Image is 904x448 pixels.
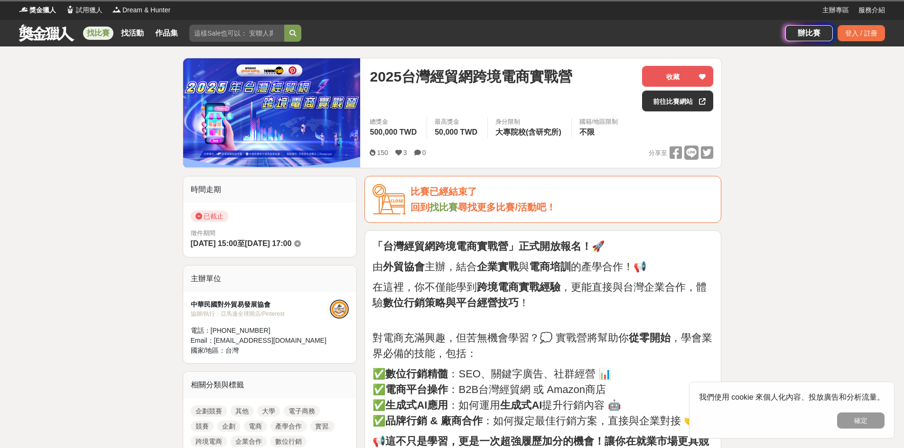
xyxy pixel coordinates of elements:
[385,384,448,395] strong: 電商平台操作
[495,117,564,127] div: 身分限制
[183,265,357,292] div: 主辦單位
[373,415,696,427] span: ✅ ：如何擬定最佳行銷方案，直接與企業對接 🤝
[579,128,595,136] span: 不限
[19,5,56,15] a: Logo獎金獵人
[837,412,885,429] button: 確定
[284,405,320,417] a: 電子商務
[383,297,519,309] strong: 數位行銷策略與平台經營技巧
[189,25,284,42] input: 這樣Sale也可以： 安聯人壽創意銷售法募集
[642,66,713,87] button: 收藏
[244,421,267,432] a: 電商
[385,415,482,427] strong: 品牌行銷 & 廠商合作
[373,281,707,309] span: 在這裡，你不僅能學到 ，更能直接與台灣企業合作，體驗 ！
[458,202,556,212] span: 尋找更多比賽/活動吧！
[435,128,477,136] span: 50,000 TWD
[191,347,226,354] span: 國家/地區：
[191,300,330,310] div: 中華民國對外貿易發展協會
[495,128,561,136] span: 大專院校(含研究所)
[373,240,592,252] strong: 「台灣經貿網跨境電商實戰營」正式開放報名！
[191,310,330,318] div: 協辦/執行： 亞馬遜全球開店/Pinterest
[429,202,458,212] a: 找比賽
[410,202,429,212] span: 回到
[385,399,448,411] strong: 生成式AI應用
[310,421,335,432] a: 實習.
[29,5,56,15] span: 獎金獵人
[65,5,103,15] a: Logo試用獵人
[699,393,885,401] span: 我們使用 cookie 來個人化內容、投放廣告和分析流量。
[477,281,560,293] strong: 跨境電商實戰經驗
[373,368,611,380] span: ✅ ：SEO、關鍵字廣告、社群經營 📊
[122,5,170,15] span: Dream & Hunter
[270,421,307,432] a: 產學合作
[370,117,419,127] span: 總獎金
[191,229,215,237] span: 徵件期間
[225,347,239,354] span: 台灣
[76,5,103,15] span: 試用獵人
[191,405,227,417] a: 企劃競賽
[151,27,182,40] a: 作品集
[257,405,280,417] a: 大學
[373,332,712,359] span: 對電商充滿興趣，但苦無機會學習？💭 實戰營將幫助你 ，學會業界必備的技能，包括：
[231,405,253,417] a: 其他
[629,332,671,344] strong: 從零開始
[237,239,245,247] span: 至
[65,5,75,14] img: Logo
[373,384,606,395] span: ✅ ：B2B台灣經貿網 或 Amazon商店
[217,421,240,432] a: 企劃
[477,261,519,273] strong: 企業實戰
[370,66,572,87] span: 2025台灣經貿網跨境電商實戰營
[373,261,646,273] span: 由 主辦，結合 與 的產學合作！📢
[373,240,605,252] span: 🚀
[112,5,121,14] img: Logo
[191,436,227,447] a: 跨境電商
[370,128,417,136] span: 500,000 TWD
[191,239,237,247] span: [DATE] 15:00
[191,210,228,222] span: 已截止
[245,239,291,247] span: [DATE] 17:00
[858,5,885,15] a: 服務介紹
[642,91,713,111] a: 前往比賽網站
[385,368,448,380] strong: 數位行銷精髓
[377,149,388,156] span: 150
[529,261,571,273] strong: 電商培訓
[183,176,357,203] div: 時間走期
[649,146,667,160] span: 分享至
[112,5,170,15] a: LogoDream & Hunter
[183,372,357,398] div: 相關分類與標籤
[435,117,480,127] span: 最高獎金
[270,436,307,447] a: 數位行銷
[373,184,406,215] img: Icon
[410,184,713,200] div: 比賽已經結束了
[183,58,361,167] img: Cover Image
[231,436,267,447] a: 企業合作
[191,421,214,432] a: 競賽
[19,5,28,14] img: Logo
[83,27,113,40] a: 找比賽
[373,399,620,411] span: ✅ ：如何運用 提升行銷內容 🤖
[383,261,425,273] strong: 外貿協會
[422,149,426,156] span: 0
[838,25,885,41] div: 登入 / 註冊
[191,336,330,346] div: Email： [EMAIL_ADDRESS][DOMAIN_NAME]
[403,149,407,156] span: 3
[117,27,148,40] a: 找活動
[579,117,618,127] div: 國籍/地區限制
[785,25,833,41] a: 辦比賽
[500,399,542,411] strong: 生成式AI
[191,326,330,336] div: 電話： [PHONE_NUMBER]
[822,5,849,15] a: 主辦專區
